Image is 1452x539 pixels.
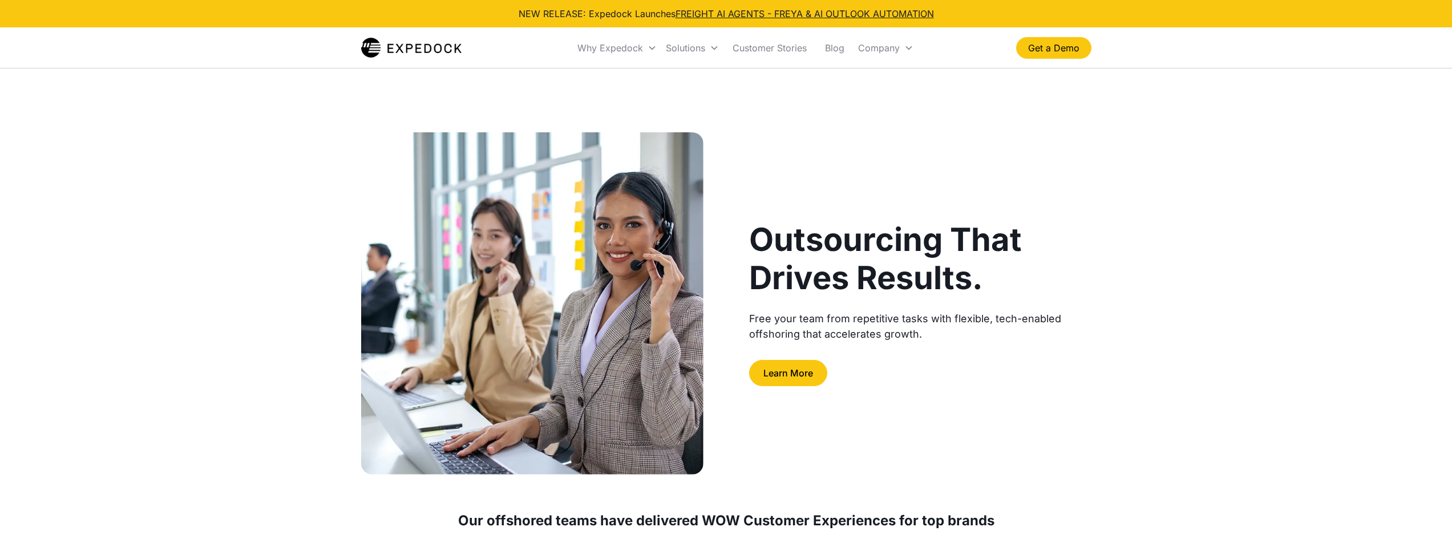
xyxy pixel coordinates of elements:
div: Free your team from repetitive tasks with flexible, tech-enabled offshoring that accelerates growth. [749,311,1091,342]
a: home [361,37,462,59]
div: NEW RELEASE: Expedock Launches [519,7,934,21]
img: Expedock Logo [361,37,462,59]
div: Solutions [666,42,705,54]
img: two formal woman with headset [361,132,703,475]
div: Company [858,42,900,54]
div: Why Expedock [573,29,661,67]
h1: Outsourcing That Drives Results. [749,221,1091,297]
div: Company [854,29,918,67]
div: Our offshored teams have delivered WOW Customer Experiences for top brands [361,511,1091,530]
a: Customer Stories [723,29,816,67]
a: FREIGHT AI AGENTS - FREYA & AI OUTLOOK AUTOMATION [676,8,934,19]
div: Why Expedock [577,42,643,54]
a: Blog [816,29,854,67]
div: Solutions [661,29,723,67]
a: Learn More [749,360,827,386]
a: Get a Demo [1016,37,1091,59]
